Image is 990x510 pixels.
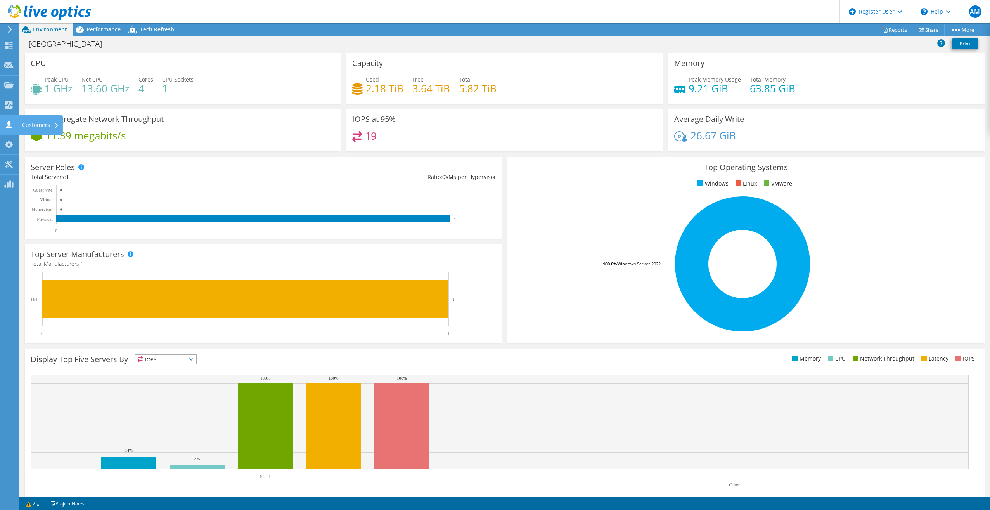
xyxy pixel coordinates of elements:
[45,84,73,93] h4: 1 GHz
[31,173,263,181] div: Total Servers:
[60,198,62,202] text: 0
[762,179,792,188] li: VMware
[352,59,383,68] h3: Capacity
[366,76,379,83] span: Used
[18,115,63,135] div: Customers
[969,5,981,18] span: AM
[352,115,396,123] h3: IOPS at 95%
[33,26,67,33] span: Environment
[138,76,153,83] span: Cores
[876,24,913,36] a: Reports
[921,8,928,15] svg: \n
[851,354,914,363] li: Network Throughput
[329,376,339,380] text: 100%
[21,499,45,508] a: 2
[25,40,114,48] h1: [GEOGRAPHIC_DATA]
[750,76,786,83] span: Total Memory
[729,482,739,487] text: Other
[366,84,403,93] h4: 2.18 TiB
[140,26,174,33] span: Tech Refresh
[696,179,729,188] li: Windows
[31,59,46,68] h3: CPU
[31,163,75,172] h3: Server Roles
[31,260,496,268] h4: Total Manufacturers:
[790,354,821,363] li: Memory
[32,207,53,212] text: Hypervisor
[513,163,979,172] h3: Top Operating Systems
[397,376,407,380] text: 100%
[412,76,424,83] span: Free
[81,84,130,93] h4: 13.60 GHz
[45,499,90,508] a: Project Notes
[691,131,736,140] h4: 26.67 GiB
[60,208,62,212] text: 0
[689,76,741,83] span: Peak Memory Usage
[452,297,455,302] text: 1
[260,474,271,479] text: SCT1
[66,173,69,180] span: 1
[138,84,153,93] h4: 4
[80,260,83,267] span: 1
[55,228,57,234] text: 0
[674,115,744,123] h3: Average Daily Write
[45,76,69,83] span: Peak CPU
[674,59,704,68] h3: Memory
[260,376,270,380] text: 100%
[617,261,661,267] tspan: Windows Server 2022
[954,354,975,363] li: IOPS
[87,26,121,33] span: Performance
[603,261,617,267] tspan: 100.0%
[689,84,741,93] h4: 9.21 GiB
[913,24,945,36] a: Share
[125,448,133,453] text: 14%
[81,76,103,83] span: Net CPU
[412,84,450,93] h4: 3.64 TiB
[919,354,948,363] li: Latency
[459,84,497,93] h4: 5.82 TiB
[162,84,194,93] h4: 1
[365,132,377,140] h4: 19
[31,297,39,302] text: Dell
[40,197,53,203] text: Virtual
[459,76,472,83] span: Total
[442,173,445,180] span: 0
[944,24,980,36] a: More
[60,188,62,192] text: 0
[31,115,164,123] h3: Peak Aggregate Network Throughput
[826,354,846,363] li: CPU
[263,173,496,181] div: Ratio: VMs per Hypervisor
[135,355,196,364] span: IOPS
[952,38,978,49] a: Print
[454,217,456,221] text: 1
[449,228,451,234] text: 1
[750,84,795,93] h4: 63.85 GiB
[45,131,126,140] h4: 11.39 megabits/s
[31,250,124,258] h3: Top Server Manufacturers
[162,76,194,83] span: CPU Sockets
[33,187,52,193] text: Guest VM
[41,331,43,336] text: 0
[734,179,757,188] li: Linux
[194,456,200,461] text: 4%
[447,331,450,336] text: 1
[37,217,53,222] text: Physical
